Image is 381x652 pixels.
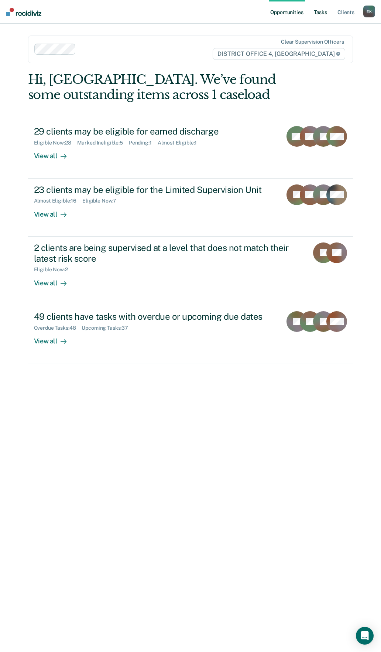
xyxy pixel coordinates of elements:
[363,6,375,17] div: E K
[34,331,75,345] div: View all
[34,266,74,273] div: Eligible Now : 2
[28,120,353,178] a: 29 clients may be eligible for earned dischargeEligible Now:28Marked Ineligible:5Pending:1Almost ...
[281,39,344,45] div: Clear supervision officers
[34,198,83,204] div: Almost Eligible : 16
[34,204,75,218] div: View all
[28,237,353,305] a: 2 clients are being supervised at a level that does not match their latest risk scoreEligible Now...
[34,242,293,264] div: 2 clients are being supervised at a level that does not match their latest risk score
[28,179,353,237] a: 23 clients may be eligible for the Limited Supervision UnitAlmost Eligible:16Eligible Now:7View all
[129,140,158,146] div: Pending : 1
[77,140,129,146] div: Marked Ineligible : 5
[82,198,122,204] div: Eligible Now : 7
[34,140,77,146] div: Eligible Now : 28
[82,325,134,331] div: Upcoming Tasks : 37
[34,325,82,331] div: Overdue Tasks : 48
[34,146,75,160] div: View all
[34,126,277,137] div: 29 clients may be eligible for earned discharge
[28,305,353,363] a: 49 clients have tasks with overdue or upcoming due datesOverdue Tasks:48Upcoming Tasks:37View all
[28,72,288,102] div: Hi, [GEOGRAPHIC_DATA]. We’ve found some outstanding items across 1 caseload
[158,140,203,146] div: Almost Eligible : 1
[356,627,374,645] div: Open Intercom Messenger
[34,311,277,322] div: 49 clients have tasks with overdue or upcoming due dates
[213,48,345,60] span: DISTRICT OFFICE 4, [GEOGRAPHIC_DATA]
[363,6,375,17] button: EK
[34,184,277,195] div: 23 clients may be eligible for the Limited Supervision Unit
[34,273,75,287] div: View all
[6,8,41,16] img: Recidiviz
